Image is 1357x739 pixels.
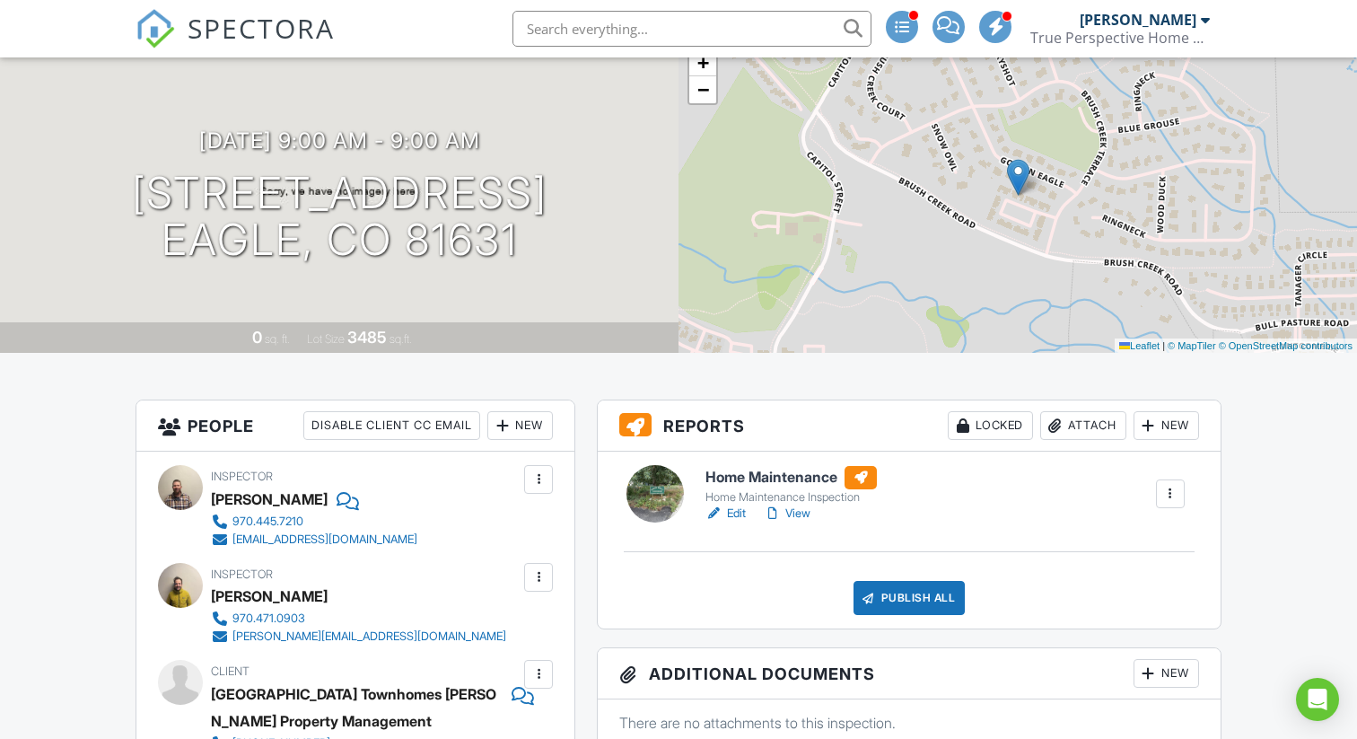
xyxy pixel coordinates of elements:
[211,470,273,483] span: Inspector
[136,24,335,62] a: SPECTORA
[598,400,1221,452] h3: Reports
[188,9,335,47] span: SPECTORA
[232,515,303,529] div: 970.445.7210
[252,328,262,347] div: 0
[307,332,345,346] span: Lot Size
[1219,340,1353,351] a: © OpenStreetMap contributors
[1296,678,1339,721] div: Open Intercom Messenger
[232,532,417,547] div: [EMAIL_ADDRESS][DOMAIN_NAME]
[136,400,574,452] h3: People
[303,411,480,440] div: Disable Client CC Email
[619,713,1199,733] p: There are no attachments to this inspection.
[1007,159,1029,196] img: Marker
[512,11,871,47] input: Search everything...
[1134,411,1199,440] div: New
[265,332,290,346] span: sq. ft.
[1162,340,1165,351] span: |
[598,648,1221,699] h3: Additional Documents
[697,51,709,74] span: +
[347,328,387,347] div: 3485
[211,486,328,513] div: [PERSON_NAME]
[1080,11,1196,29] div: [PERSON_NAME]
[948,411,1033,440] div: Locked
[854,581,966,615] div: Publish All
[136,9,175,48] img: The Best Home Inspection Software - Spectora
[390,332,412,346] span: sq.ft.
[1040,411,1126,440] div: Attach
[705,505,746,523] a: Edit
[1030,29,1210,47] div: True Perspective Home Consultants
[211,664,250,678] span: Client
[705,466,877,489] h6: Home Maintenance
[764,505,810,523] a: View
[211,583,328,610] div: [PERSON_NAME]
[689,76,716,103] a: Zoom out
[705,490,877,505] div: Home Maintenance Inspection
[211,610,506,628] a: 970.471.0903
[232,611,305,626] div: 970.471.0903
[199,128,480,153] h3: [DATE] 9:00 am - 9:00 am
[487,411,553,440] div: New
[1168,340,1216,351] a: © MapTiler
[232,629,506,644] div: [PERSON_NAME][EMAIL_ADDRESS][DOMAIN_NAME]
[689,49,716,76] a: Zoom in
[211,513,417,531] a: 970.445.7210
[211,628,506,646] a: [PERSON_NAME][EMAIL_ADDRESS][DOMAIN_NAME]
[211,681,503,735] div: [GEOGRAPHIC_DATA] Townhomes [PERSON_NAME] Property Management
[132,170,547,265] h1: [STREET_ADDRESS] Eagle, CO 81631
[705,466,877,506] a: Home Maintenance Home Maintenance Inspection
[1119,340,1160,351] a: Leaflet
[211,531,417,549] a: [EMAIL_ADDRESS][DOMAIN_NAME]
[697,78,709,101] span: −
[211,567,273,581] span: Inspector
[1134,659,1199,688] div: New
